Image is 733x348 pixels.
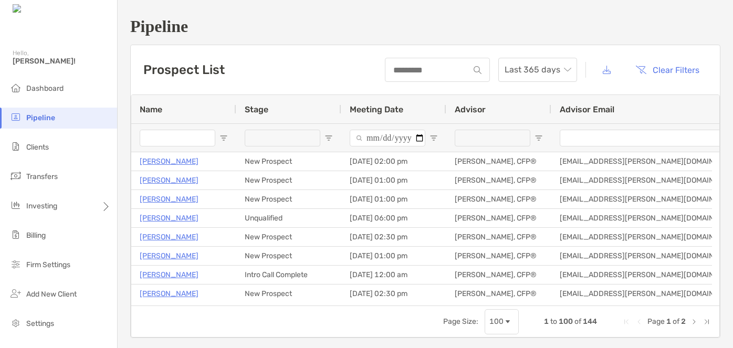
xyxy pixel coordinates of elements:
div: Next Page [690,318,698,326]
span: 2 [681,317,686,326]
a: [PERSON_NAME] [140,287,198,300]
div: [PERSON_NAME], CFP® [446,228,551,246]
div: [PERSON_NAME], CFP® [446,209,551,227]
img: transfers icon [9,170,22,182]
div: [PERSON_NAME], CFP® [446,152,551,171]
div: New Prospect [236,152,341,171]
div: New Prospect [236,247,341,265]
div: [PERSON_NAME], CFP® [446,284,551,303]
div: New Prospect [236,171,341,189]
div: New Prospect [236,284,341,303]
span: Billing [26,231,46,240]
span: Last 365 days [505,58,571,81]
img: billing icon [9,228,22,241]
span: Transfers [26,172,58,181]
div: Unqualified [236,209,341,227]
span: Firm Settings [26,260,70,269]
div: Last Page [703,318,711,326]
span: Dashboard [26,84,64,93]
span: Advisor [455,104,486,114]
a: [PERSON_NAME] [140,193,198,206]
span: Add New Client [26,290,77,299]
div: [PERSON_NAME], CFP® [446,247,551,265]
span: Advisor Email [560,104,614,114]
h3: Prospect List [143,62,225,77]
div: First Page [622,318,631,326]
button: Open Filter Menu [219,134,228,142]
div: [PERSON_NAME], CFP® [446,190,551,208]
div: [PERSON_NAME], CFP® [446,266,551,284]
div: New Prospect [236,228,341,246]
button: Open Filter Menu [430,134,438,142]
h1: Pipeline [130,17,720,36]
a: [PERSON_NAME] [140,249,198,262]
a: [PERSON_NAME] [140,155,198,168]
span: Pipeline [26,113,55,122]
div: Intro Call Complete [236,266,341,284]
input: Meeting Date Filter Input [350,130,425,146]
span: Name [140,104,162,114]
img: Zoe Logo [13,4,57,14]
div: [DATE] 01:00 pm [341,247,446,265]
img: input icon [474,66,481,74]
a: [PERSON_NAME] [140,268,198,281]
div: [DATE] 12:00 am [341,266,446,284]
span: 144 [583,317,597,326]
button: Open Filter Menu [324,134,333,142]
button: Clear Filters [627,58,707,81]
div: New Prospect [236,190,341,208]
span: [PERSON_NAME]! [13,57,111,66]
span: to [550,317,557,326]
img: clients icon [9,140,22,153]
img: settings icon [9,317,22,329]
span: Stage [245,104,268,114]
div: [DATE] 02:30 pm [341,228,446,246]
div: [DATE] 01:00 pm [341,171,446,189]
img: firm-settings icon [9,258,22,270]
div: Page Size [485,309,519,334]
span: Page [647,317,665,326]
div: [DATE] 06:00 pm [341,209,446,227]
div: [DATE] 02:00 pm [341,152,446,171]
div: [DATE] 02:30 pm [341,284,446,303]
span: 1 [666,317,671,326]
a: [PERSON_NAME] [140,174,198,187]
div: [DATE] 01:00 pm [341,190,446,208]
input: Name Filter Input [140,130,215,146]
span: 1 [544,317,549,326]
span: Clients [26,143,49,152]
div: Page Size: [443,317,478,326]
div: [PERSON_NAME], CFP® [446,171,551,189]
div: 100 [489,317,504,326]
span: of [673,317,679,326]
div: Previous Page [635,318,643,326]
img: pipeline icon [9,111,22,123]
button: Open Filter Menu [535,134,543,142]
span: 100 [559,317,573,326]
a: [PERSON_NAME] [140,212,198,225]
img: dashboard icon [9,81,22,94]
span: Settings [26,319,54,328]
img: investing icon [9,199,22,212]
span: Investing [26,202,57,210]
span: of [574,317,581,326]
img: add_new_client icon [9,287,22,300]
a: [PERSON_NAME] [140,230,198,244]
span: Meeting Date [350,104,403,114]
